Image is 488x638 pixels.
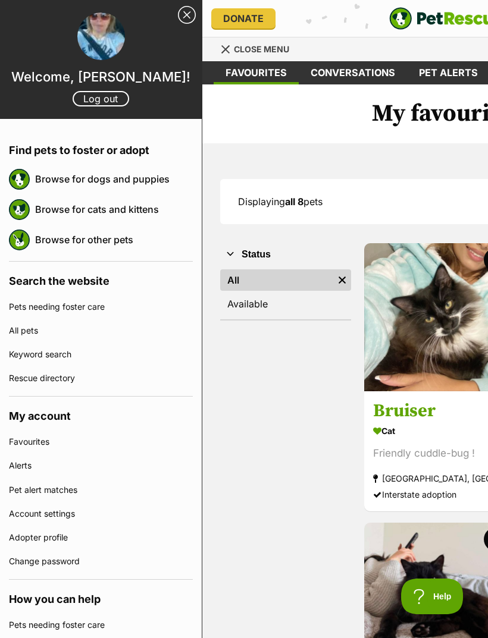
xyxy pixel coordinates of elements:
[9,580,193,613] h4: How you can help
[299,61,407,84] a: conversations
[35,227,193,252] a: Browse for other pets
[9,342,193,366] a: Keyword search
[1,1,11,11] img: consumer-privacy-logo.png
[214,61,299,84] a: Favourites
[9,366,193,390] a: Rescue directory
[285,196,304,208] strong: all 8
[9,430,193,454] a: Favourites
[9,295,193,319] a: Pets needing foster care
[9,397,193,430] h4: My account
[178,6,196,24] a: Close Sidebar
[73,91,129,106] a: Log out
[166,1,177,10] img: iconc.png
[333,269,351,291] a: Remove filter
[9,169,30,190] img: petrescue logo
[9,262,193,295] h4: Search the website
[220,293,351,315] a: Available
[9,454,193,477] a: Alerts
[9,549,193,573] a: Change password
[35,197,193,222] a: Browse for cats and kittens
[220,267,351,319] div: Status
[9,526,193,549] a: Adopter profile
[220,269,333,291] a: All
[9,502,193,526] a: Account settings
[401,579,464,614] iframe: Help Scout Beacon - Open
[9,613,193,637] a: Pets needing foster care
[220,247,351,262] button: Status
[9,199,30,220] img: petrescue logo
[9,131,193,164] h4: Find pets to foster or adopt
[77,12,125,60] img: profile image
[9,230,30,250] img: petrescue logo
[238,196,323,208] span: Displaying pets
[211,8,276,29] a: Donate
[234,44,289,54] span: Close menu
[9,319,193,342] a: All pets
[220,37,298,59] a: Menu
[9,478,193,502] a: Pet alert matches
[35,166,193,191] a: Browse for dogs and puppies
